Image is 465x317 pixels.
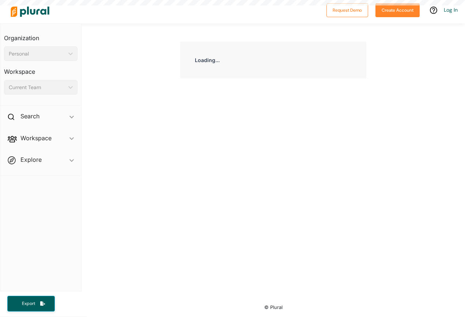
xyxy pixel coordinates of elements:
h3: Workspace [4,61,77,77]
a: Request Demo [326,6,368,14]
button: Export [7,296,55,312]
button: Request Demo [326,3,368,17]
div: Personal [9,50,65,58]
span: Export [17,301,40,307]
h3: Organization [4,27,77,43]
a: Log In [444,7,458,13]
button: Create Account [375,3,420,17]
div: Current Team [9,84,65,91]
a: Create Account [375,6,420,14]
small: © Plural [264,305,283,310]
div: Loading... [180,42,366,79]
h2: Search [20,112,39,120]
